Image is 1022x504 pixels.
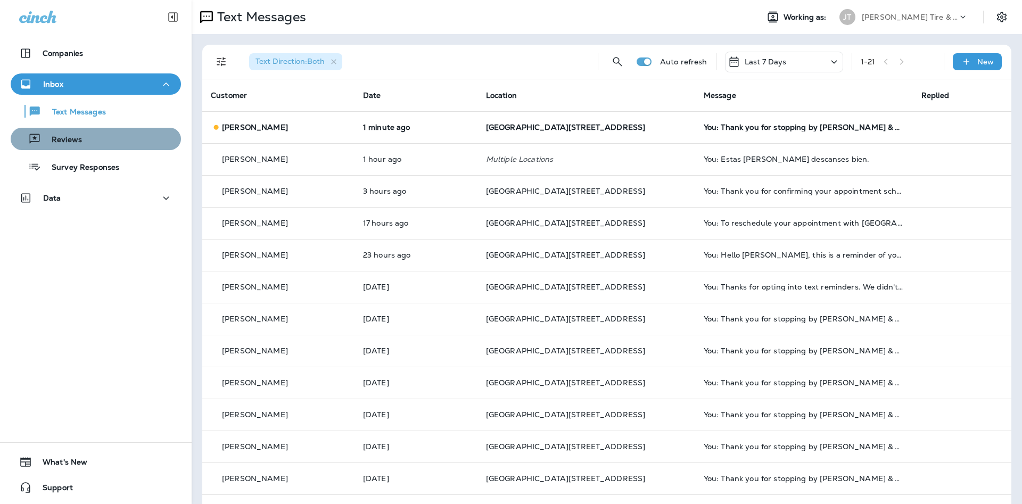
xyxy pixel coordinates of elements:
[486,346,646,356] span: [GEOGRAPHIC_DATA][STREET_ADDRESS]
[486,186,646,196] span: [GEOGRAPHIC_DATA][STREET_ADDRESS]
[977,57,994,66] p: New
[861,57,876,66] div: 1 - 21
[43,49,83,57] p: Companies
[11,73,181,95] button: Inbox
[704,219,904,227] div: You: To reschedule your appointment with South 144th Street, please click the link below: https:/...
[745,57,787,66] p: Last 7 Days
[363,90,381,100] span: Date
[222,251,288,259] p: [PERSON_NAME]
[486,122,646,132] span: [GEOGRAPHIC_DATA][STREET_ADDRESS]
[704,410,904,419] div: You: Thank you for stopping by Jensen Tire & Auto - South 144th Street. Please take 30 seconds to...
[704,187,904,195] div: You: Thank you for confirming your appointment scheduled for 08/25/2025 9:00 AM with South 144th ...
[486,474,646,483] span: [GEOGRAPHIC_DATA][STREET_ADDRESS]
[222,378,288,387] p: [PERSON_NAME]
[11,43,181,64] button: Companies
[660,57,707,66] p: Auto refresh
[363,283,469,291] p: Aug 23, 2025 12:02 PM
[256,56,325,66] span: Text Direction : Both
[211,51,232,72] button: Filters
[704,315,904,323] div: You: Thank you for stopping by Jensen Tire & Auto - South 144th Street. Please take 30 seconds to...
[704,474,904,483] div: You: Thank you for stopping by Jensen Tire & Auto - South 144th Street. Please take 30 seconds to...
[11,451,181,473] button: What's New
[862,13,958,21] p: [PERSON_NAME] Tire & Auto
[704,123,904,131] div: You: Thank you for stopping by Jensen Tire & Auto - South 144th Street. Please take 30 seconds to...
[222,283,288,291] p: [PERSON_NAME]
[213,9,306,25] p: Text Messages
[921,90,949,100] span: Replied
[222,410,288,419] p: [PERSON_NAME]
[607,51,628,72] button: Search Messages
[992,7,1011,27] button: Settings
[486,282,646,292] span: [GEOGRAPHIC_DATA][STREET_ADDRESS]
[839,9,855,25] div: JT
[363,155,469,163] p: Aug 25, 2025 08:00 AM
[486,378,646,387] span: [GEOGRAPHIC_DATA][STREET_ADDRESS]
[704,251,904,259] div: You: Hello Terry, this is a reminder of your scheduled appointment set for 08/25/2025 11:00 AM at...
[32,458,87,470] span: What's New
[11,187,181,209] button: Data
[41,163,119,173] p: Survey Responses
[704,283,904,291] div: You: Thanks for opting into text reminders. We didn't find your phone number in our records. Plea...
[249,53,342,70] div: Text Direction:Both
[704,90,736,100] span: Message
[363,123,469,131] p: Aug 25, 2025 09:58 AM
[486,314,646,324] span: [GEOGRAPHIC_DATA][STREET_ADDRESS]
[784,13,829,22] span: Working as:
[363,378,469,387] p: Aug 23, 2025 08:02 AM
[222,187,288,195] p: [PERSON_NAME]
[486,218,646,228] span: [GEOGRAPHIC_DATA][STREET_ADDRESS]
[363,346,469,355] p: Aug 23, 2025 08:02 AM
[486,410,646,419] span: [GEOGRAPHIC_DATA][STREET_ADDRESS]
[704,155,904,163] div: You: Estas bien, Steven descanses bien.
[486,90,517,100] span: Location
[704,346,904,355] div: You: Thank you for stopping by Jensen Tire & Auto - South 144th Street. Please take 30 seconds to...
[41,135,82,145] p: Reviews
[704,442,904,451] div: You: Thank you for stopping by Jensen Tire & Auto - South 144th Street. Please take 30 seconds to...
[486,155,687,163] p: Multiple Locations
[704,378,904,387] div: You: Thank you for stopping by Jensen Tire & Auto - South 144th Street. Please take 30 seconds to...
[363,474,469,483] p: Aug 23, 2025 08:02 AM
[42,108,106,118] p: Text Messages
[486,442,646,451] span: [GEOGRAPHIC_DATA][STREET_ADDRESS]
[222,474,288,483] p: [PERSON_NAME]
[363,219,469,227] p: Aug 24, 2025 04:30 PM
[222,442,288,451] p: [PERSON_NAME]
[363,187,469,195] p: Aug 25, 2025 06:46 AM
[211,90,247,100] span: Customer
[11,128,181,150] button: Reviews
[158,6,188,28] button: Collapse Sidebar
[222,315,288,323] p: [PERSON_NAME]
[222,123,288,131] p: [PERSON_NAME]
[32,483,73,496] span: Support
[11,155,181,178] button: Survey Responses
[11,477,181,498] button: Support
[486,250,646,260] span: [GEOGRAPHIC_DATA][STREET_ADDRESS]
[222,155,288,163] p: [PERSON_NAME]
[222,219,288,227] p: [PERSON_NAME]
[363,442,469,451] p: Aug 23, 2025 08:02 AM
[222,346,288,355] p: [PERSON_NAME]
[363,251,469,259] p: Aug 24, 2025 10:47 AM
[11,100,181,122] button: Text Messages
[43,194,61,202] p: Data
[363,410,469,419] p: Aug 23, 2025 08:02 AM
[363,315,469,323] p: Aug 23, 2025 08:02 AM
[43,80,63,88] p: Inbox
